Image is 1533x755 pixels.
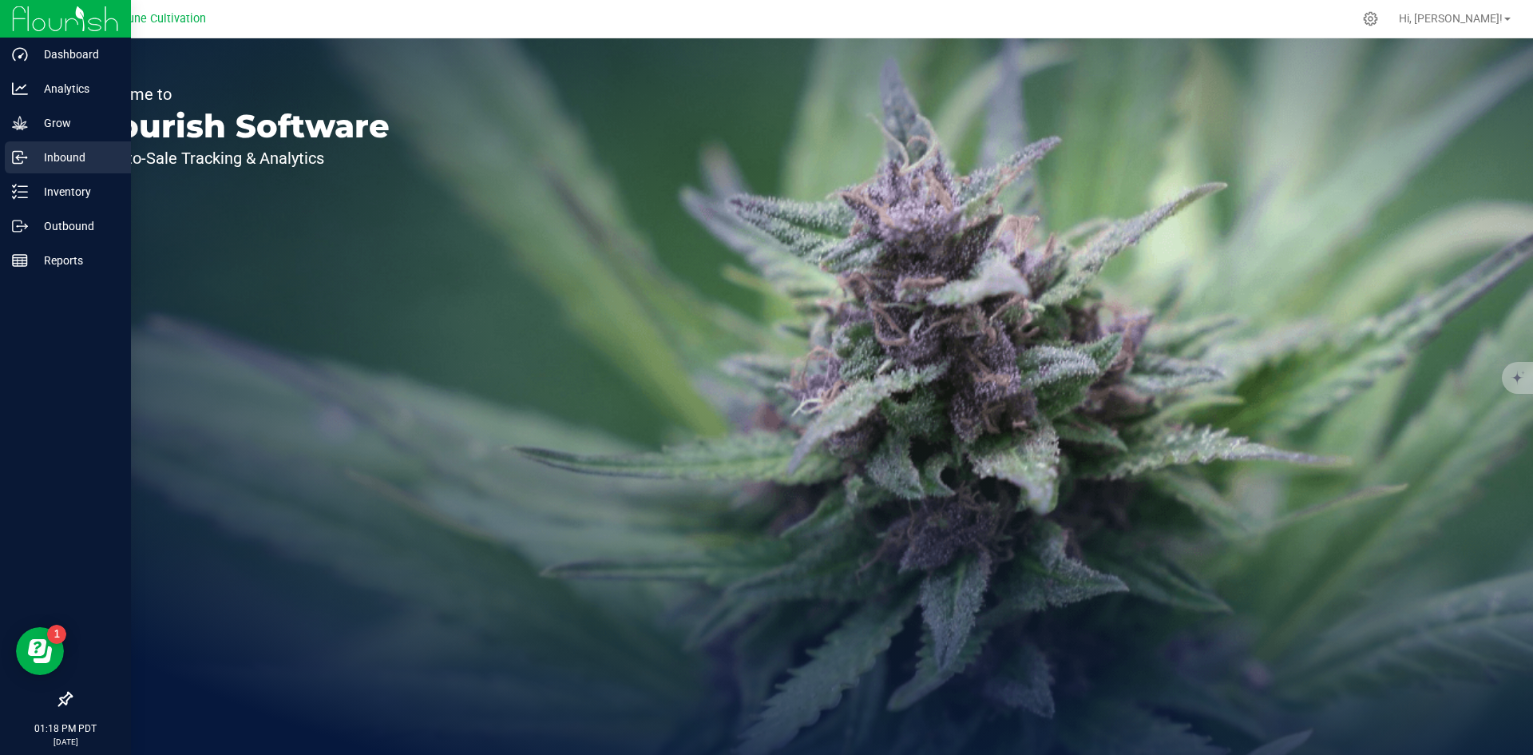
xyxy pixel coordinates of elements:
[47,625,66,644] iframe: Resource center unread badge
[86,86,390,102] p: Welcome to
[7,736,124,748] p: [DATE]
[28,79,124,98] p: Analytics
[28,217,124,236] p: Outbound
[1361,11,1380,26] div: Manage settings
[28,45,124,64] p: Dashboard
[121,12,206,26] span: Dune Cultivation
[7,721,124,736] p: 01:18 PM PDT
[1399,12,1503,25] span: Hi, [PERSON_NAME]!
[86,110,390,142] p: Flourish Software
[12,149,28,165] inline-svg: Inbound
[28,113,124,133] p: Grow
[28,182,124,201] p: Inventory
[12,184,28,200] inline-svg: Inventory
[28,148,124,167] p: Inbound
[16,627,64,675] iframe: Resource center
[12,81,28,97] inline-svg: Analytics
[12,252,28,268] inline-svg: Reports
[28,251,124,270] p: Reports
[12,46,28,62] inline-svg: Dashboard
[86,150,390,166] p: Seed-to-Sale Tracking & Analytics
[12,218,28,234] inline-svg: Outbound
[12,115,28,131] inline-svg: Grow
